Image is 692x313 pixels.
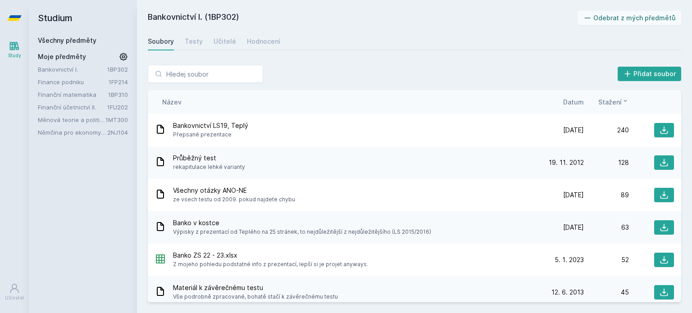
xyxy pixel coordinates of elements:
[214,37,236,46] div: Učitelé
[549,158,584,167] span: 19. 11. 2012
[173,130,248,139] span: Přepsané prezentace
[173,283,338,292] span: Materiál k závěrečnému testu
[148,11,578,25] h2: Bankovnictví I. (1BP302)
[38,65,107,74] a: Bankovnictví I.
[148,32,174,50] a: Soubory
[185,32,203,50] a: Testy
[8,52,21,59] div: Study
[584,126,629,135] div: 240
[107,129,128,136] a: 2NJ104
[38,52,86,61] span: Moje předměty
[563,223,584,232] span: [DATE]
[155,254,166,267] div: XLSX
[5,295,24,301] div: Uživatel
[551,288,584,297] span: 12. 6. 2013
[173,260,368,269] span: Z mojeho pohledu podstatné info z prezentací, lepší si je projet anyways.
[38,103,107,112] a: Finanční účetnictví II.
[173,186,295,195] span: Všechny otázky ANO-NE
[105,116,128,123] a: 1MT300
[2,36,27,64] a: Study
[38,90,108,99] a: Finanční matematika
[173,251,368,260] span: Banko ZS 22 - 23.xlsx
[148,65,263,83] input: Hledej soubor
[563,126,584,135] span: [DATE]
[173,195,295,204] span: ze vsech testu od 2009. pokud najdete chybu
[173,121,248,130] span: Bankovnictví LS19, Teplý
[578,11,682,25] button: Odebrat z mých předmětů
[173,227,431,236] span: Výpisky z prezentací od Teplého na 25 stránek, to nejdůležitější z nejdůležitějšího (LS 2015/2016)
[109,78,128,86] a: 1FP214
[598,97,629,107] button: Stažení
[247,32,280,50] a: Hodnocení
[108,91,128,98] a: 1BP310
[618,67,682,81] button: Přidat soubor
[563,191,584,200] span: [DATE]
[555,255,584,264] span: 5. 1. 2023
[214,32,236,50] a: Učitelé
[148,37,174,46] div: Soubory
[584,288,629,297] div: 45
[598,97,622,107] span: Stažení
[584,191,629,200] div: 89
[107,104,128,111] a: 1FU202
[38,36,96,44] a: Všechny předměty
[173,292,338,301] span: Vše podrobně zpracované, bohatě stačí k závěrečnému testu
[38,128,107,137] a: Němčina pro ekonomy - mírně pokročilá úroveň 2 (A2)
[584,255,629,264] div: 52
[107,66,128,73] a: 1BP302
[2,278,27,306] a: Uživatel
[173,154,245,163] span: Průběžný test
[162,97,182,107] button: Název
[173,218,431,227] span: Banko v kostce
[563,97,584,107] button: Datum
[584,158,629,167] div: 128
[185,37,203,46] div: Testy
[38,115,105,124] a: Měnová teorie a politika
[584,223,629,232] div: 63
[247,37,280,46] div: Hodnocení
[38,77,109,86] a: Finance podniku
[173,163,245,172] span: rekapitulace lehké varianty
